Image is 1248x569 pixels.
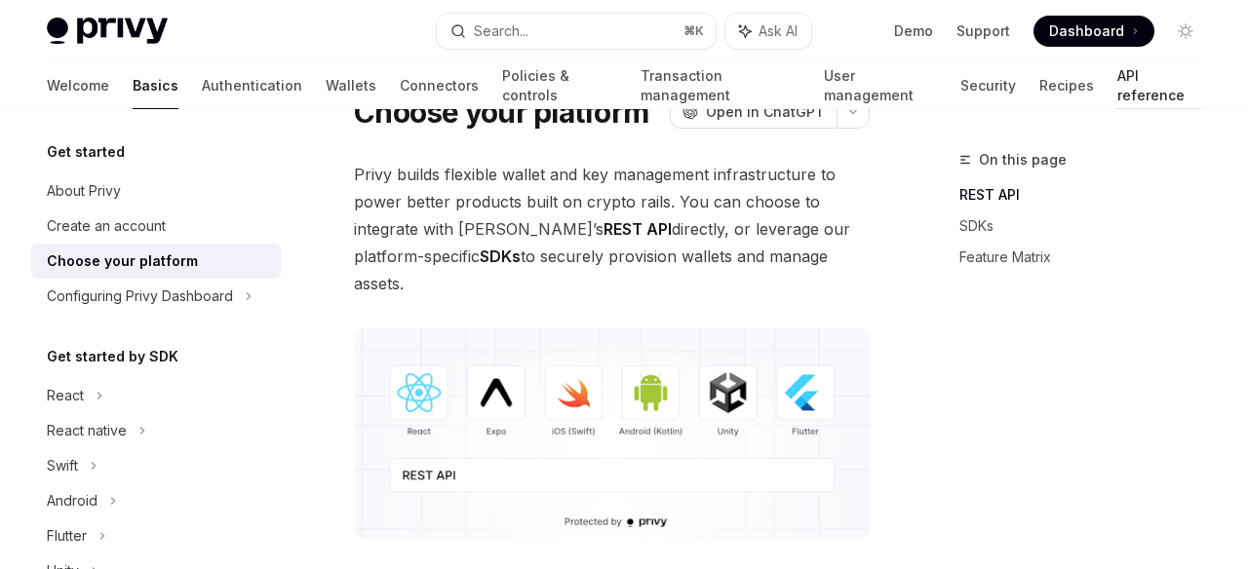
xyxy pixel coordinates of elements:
[480,247,521,266] strong: SDKs
[133,62,178,109] a: Basics
[683,23,704,39] span: ⌘ K
[47,18,168,45] img: light logo
[979,148,1067,171] span: On this page
[502,62,617,109] a: Policies & controls
[31,244,281,279] a: Choose your platform
[47,384,84,407] div: React
[725,14,811,49] button: Ask AI
[1039,62,1094,109] a: Recipes
[959,179,1217,210] a: REST API
[47,179,121,203] div: About Privy
[31,173,281,209] a: About Privy
[1170,16,1201,47] button: Toggle dark mode
[47,454,78,477] div: Swift
[1117,62,1201,109] a: API reference
[47,419,127,442] div: React native
[354,328,870,539] img: images/Platform2.png
[670,95,837,129] button: Open in ChatGPT
[47,140,125,164] h5: Get started
[326,62,376,109] a: Wallets
[47,249,198,273] div: Choose your platform
[47,284,233,308] div: Configuring Privy Dashboard
[706,102,825,122] span: Open in ChatGPT
[47,489,97,512] div: Android
[960,62,1016,109] a: Security
[1049,21,1124,41] span: Dashboard
[202,62,302,109] a: Authentication
[641,62,799,109] a: Transaction management
[1033,16,1154,47] a: Dashboard
[354,95,648,130] h1: Choose your platform
[47,62,109,109] a: Welcome
[47,345,178,368] h5: Get started by SDK
[31,209,281,244] a: Create an account
[354,161,870,297] span: Privy builds flexible wallet and key management infrastructure to power better products built on ...
[400,62,479,109] a: Connectors
[474,19,528,43] div: Search...
[824,62,937,109] a: User management
[759,21,798,41] span: Ask AI
[959,210,1217,242] a: SDKs
[959,242,1217,273] a: Feature Matrix
[47,524,87,548] div: Flutter
[437,14,716,49] button: Search...⌘K
[894,21,933,41] a: Demo
[604,219,672,239] strong: REST API
[956,21,1010,41] a: Support
[47,214,166,238] div: Create an account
